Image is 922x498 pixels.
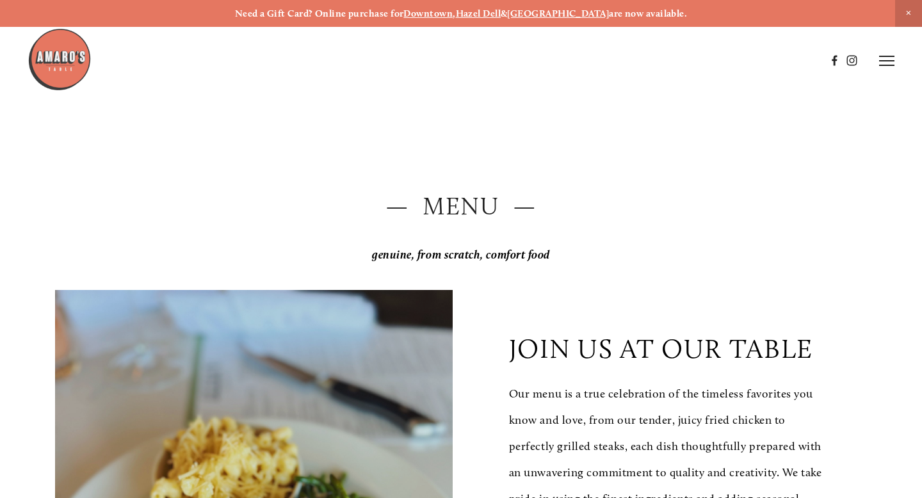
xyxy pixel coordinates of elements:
h2: — Menu — [55,189,866,224]
strong: are now available. [609,8,687,19]
img: Amaro's Table [28,28,92,92]
em: genuine, from scratch, comfort food [372,248,550,262]
a: [GEOGRAPHIC_DATA] [507,8,609,19]
a: Downtown [403,8,453,19]
a: Hazel Dell [456,8,501,19]
strong: , [453,8,455,19]
p: join us at our table [509,333,813,364]
strong: & [501,8,507,19]
strong: Need a Gift Card? Online purchase for [235,8,404,19]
